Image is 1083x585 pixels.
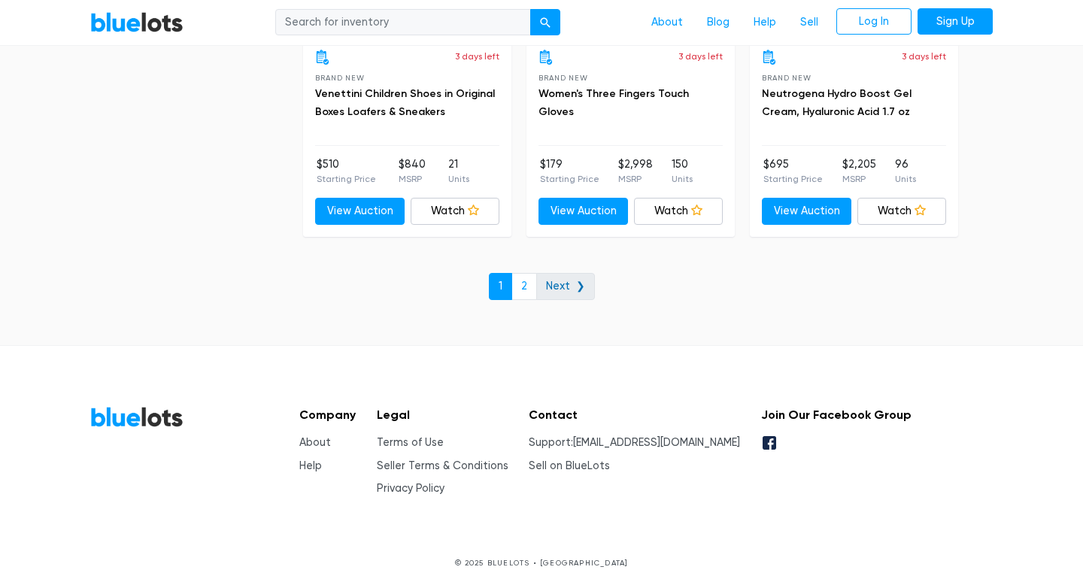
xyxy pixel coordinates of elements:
[672,156,693,186] li: 150
[672,172,693,186] p: Units
[761,408,912,422] h5: Join Our Facebook Group
[618,172,653,186] p: MSRP
[639,8,695,37] a: About
[399,172,426,186] p: MSRP
[317,172,376,186] p: Starting Price
[455,50,499,63] p: 3 days left
[695,8,742,37] a: Blog
[678,50,723,63] p: 3 days left
[895,156,916,186] li: 96
[540,172,599,186] p: Starting Price
[857,198,947,225] a: Watch
[377,436,444,449] a: Terms of Use
[763,172,823,186] p: Starting Price
[573,436,740,449] a: [EMAIL_ADDRESS][DOMAIN_NAME]
[411,198,500,225] a: Watch
[315,198,405,225] a: View Auction
[918,8,993,35] a: Sign Up
[538,198,628,225] a: View Auction
[540,156,599,186] li: $179
[788,8,830,37] a: Sell
[275,9,531,36] input: Search for inventory
[377,459,508,472] a: Seller Terms & Conditions
[511,273,537,300] a: 2
[634,198,724,225] a: Watch
[377,482,444,495] a: Privacy Policy
[448,172,469,186] p: Units
[836,8,912,35] a: Log In
[842,156,876,186] li: $2,205
[315,87,495,118] a: Venettini Children Shoes in Original Boxes Loafers & Sneakers
[763,156,823,186] li: $695
[762,87,912,118] a: Neutrogena Hydro Boost Gel Cream, Hyaluronic Acid 1.7 oz
[895,172,916,186] p: Units
[399,156,426,186] li: $840
[538,74,587,82] span: Brand New
[529,408,740,422] h5: Contact
[315,74,364,82] span: Brand New
[842,172,876,186] p: MSRP
[448,156,469,186] li: 21
[762,74,811,82] span: Brand New
[90,406,184,428] a: BlueLots
[299,459,322,472] a: Help
[902,50,946,63] p: 3 days left
[762,198,851,225] a: View Auction
[742,8,788,37] a: Help
[536,273,595,300] a: Next ❯
[529,459,610,472] a: Sell on BlueLots
[618,156,653,186] li: $2,998
[90,557,993,568] p: © 2025 BLUELOTS • [GEOGRAPHIC_DATA]
[299,436,331,449] a: About
[299,408,356,422] h5: Company
[538,87,689,118] a: Women's Three Fingers Touch Gloves
[377,408,508,422] h5: Legal
[317,156,376,186] li: $510
[529,435,740,451] li: Support:
[489,273,512,300] a: 1
[90,11,184,33] a: BlueLots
